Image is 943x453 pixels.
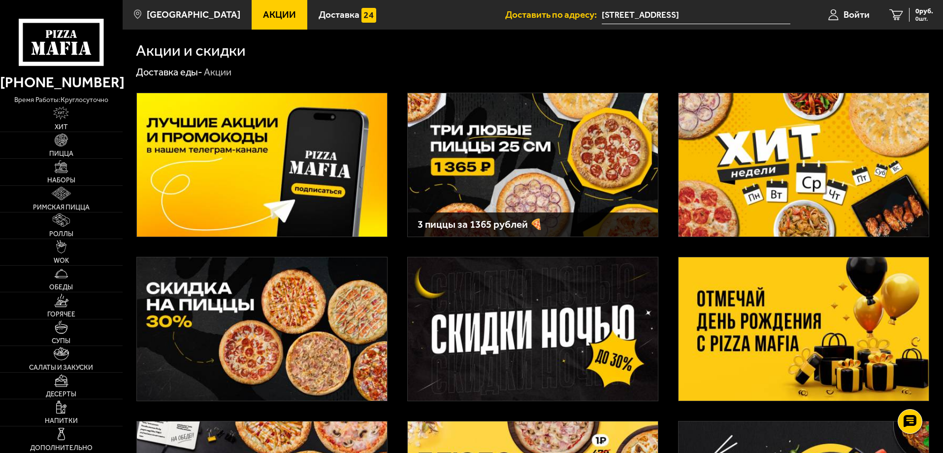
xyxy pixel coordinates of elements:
span: Супы [52,338,70,345]
div: Акции [204,66,231,79]
span: Горячее [47,311,75,318]
span: 0 руб. [915,8,933,15]
span: Дополнительно [30,445,93,452]
span: Пицца [49,150,73,157]
input: Ваш адрес доставки [602,6,790,24]
span: Акции [263,10,296,19]
span: Хит [55,124,68,131]
a: Доставка еды- [136,66,202,78]
span: Наборы [47,177,75,184]
span: [GEOGRAPHIC_DATA] [147,10,240,19]
span: Салаты и закуски [29,364,93,371]
span: Войти [844,10,870,19]
span: Доставка [319,10,359,19]
span: Десерты [46,391,76,398]
span: Роллы [49,231,73,238]
span: Римская пицца [33,204,90,211]
span: WOK [54,257,69,264]
span: Доставить по адресу: [505,10,602,19]
span: Обеды [49,284,73,291]
a: 3 пиццы за 1365 рублей 🍕 [407,93,658,237]
span: Напитки [45,418,78,424]
span: 0 шт. [915,16,933,22]
img: 15daf4d41897b9f0e9f617042186c801.svg [361,8,376,23]
h1: Акции и скидки [136,43,246,59]
h3: 3 пиццы за 1365 рублей 🍕 [418,219,648,230]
